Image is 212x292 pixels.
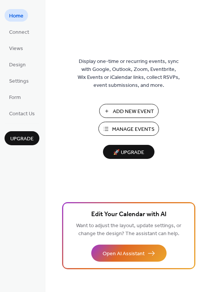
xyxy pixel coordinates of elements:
[9,45,23,53] span: Views
[5,74,33,87] a: Settings
[78,58,180,89] span: Display one-time or recurring events, sync with Google, Outlook, Zoom, Eventbrite, Wix Events or ...
[10,135,34,143] span: Upgrade
[5,9,28,22] a: Home
[99,104,159,118] button: Add New Event
[9,94,21,102] span: Form
[112,126,154,133] span: Manage Events
[5,42,28,54] a: Views
[98,122,159,136] button: Manage Events
[113,108,154,116] span: Add New Event
[9,61,26,69] span: Design
[103,250,145,258] span: Open AI Assistant
[91,245,167,262] button: Open AI Assistant
[9,28,29,36] span: Connect
[5,107,39,119] a: Contact Us
[91,209,167,220] span: Edit Your Calendar with AI
[5,58,30,71] a: Design
[76,221,181,239] span: Want to adjust the layout, update settings, or change the design? The assistant can help.
[5,91,25,103] a: Form
[9,77,29,85] span: Settings
[108,148,150,158] span: 🚀 Upgrade
[5,131,39,145] button: Upgrade
[5,25,34,38] a: Connect
[103,145,154,159] button: 🚀 Upgrade
[9,12,23,20] span: Home
[9,110,35,118] span: Contact Us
